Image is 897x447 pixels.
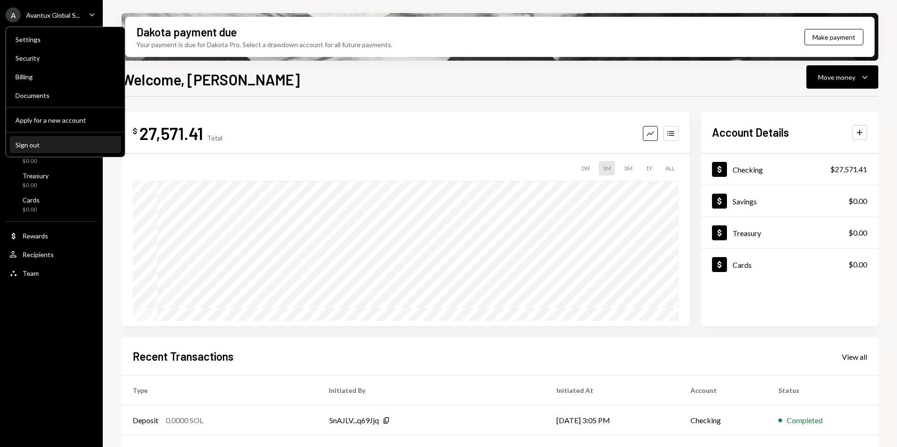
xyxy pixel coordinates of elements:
div: Completed [787,415,823,426]
th: Type [121,376,318,405]
button: Sign out [10,137,121,154]
div: $ [133,126,137,136]
div: 5nAJLV...q69Jjq [329,415,379,426]
div: Your payment is due for Dakota Pro. Select a drawdown account for all future payments. [136,40,392,49]
h1: Welcome, [PERSON_NAME] [121,70,300,89]
a: Rewards [6,227,97,244]
div: Apply for a new account [15,116,115,124]
a: Documents [10,87,121,104]
div: Settings [15,35,115,43]
div: Move money [818,72,855,82]
a: Team [6,265,97,281]
div: View all [842,352,867,362]
a: Recipients [6,246,97,263]
div: Avantux Global S... [26,11,80,19]
div: Savings [733,197,757,206]
div: Treasury [733,229,761,237]
a: View all [842,351,867,362]
a: Cards$0.00 [701,249,878,280]
button: Make payment [804,29,863,45]
th: Initiated By [318,376,546,405]
div: $0.00 [848,227,867,238]
div: ALL [662,161,678,175]
div: Sign out [15,141,115,149]
div: Recipients [22,251,54,258]
div: Treasury [22,172,49,180]
h2: Account Details [712,125,789,140]
a: Settings [10,31,121,48]
div: 1M [599,161,615,175]
div: $0.00 [848,259,867,270]
div: Checking [733,165,763,174]
div: Rewards [22,232,48,240]
div: Cards [22,196,40,204]
td: Checking [679,405,767,435]
div: Cards [733,260,752,269]
th: Account [679,376,767,405]
th: Status [767,376,878,405]
a: Savings$0.00 [701,185,878,217]
div: Dakota payment due [136,24,237,40]
div: $27,571.41 [830,164,867,175]
a: Security [10,49,121,66]
div: Documents [15,91,115,99]
div: $0.00 [848,196,867,207]
div: Billing [15,73,115,81]
a: Treasury$0.00 [701,217,878,248]
div: 27,571.41 [139,123,203,144]
div: $0.00 [22,182,49,189]
a: Cards$0.00 [6,193,97,216]
div: $0.00 [22,206,40,214]
a: Treasury$0.00 [6,169,97,191]
a: Checking$27,571.41 [701,154,878,185]
div: Security [15,54,115,62]
div: 1W [577,161,593,175]
div: Team [22,269,39,277]
th: Initiated At [545,376,679,405]
td: [DATE] 3:05 PM [545,405,679,435]
div: 3M [620,161,636,175]
button: Apply for a new account [10,112,121,129]
div: Deposit [133,415,158,426]
h2: Recent Transactions [133,349,234,364]
a: Billing [10,68,121,85]
button: Move money [806,65,878,89]
div: 0.0000 SOL [166,415,203,426]
div: $0.00 [22,157,45,165]
div: 1Y [642,161,656,175]
div: A [6,7,21,22]
div: Total [207,134,222,142]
